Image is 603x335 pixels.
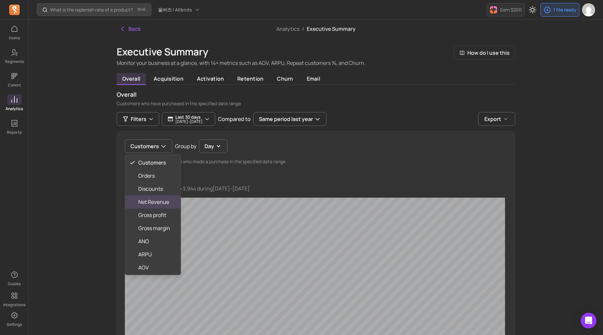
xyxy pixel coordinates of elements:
div: Customers [125,154,181,275]
span: ANO [138,237,170,245]
span: Customers [138,159,170,167]
span: AOV [138,264,170,271]
span: Orders [138,172,170,180]
span: Net Revenue [138,198,170,206]
button: Customers [125,139,172,153]
span: Gross margin [138,224,170,232]
span: ARPU [138,250,170,258]
span: Discounts [138,185,170,193]
span: Gross profit [138,211,170,219]
div: Open Intercom Messenger [581,313,596,328]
